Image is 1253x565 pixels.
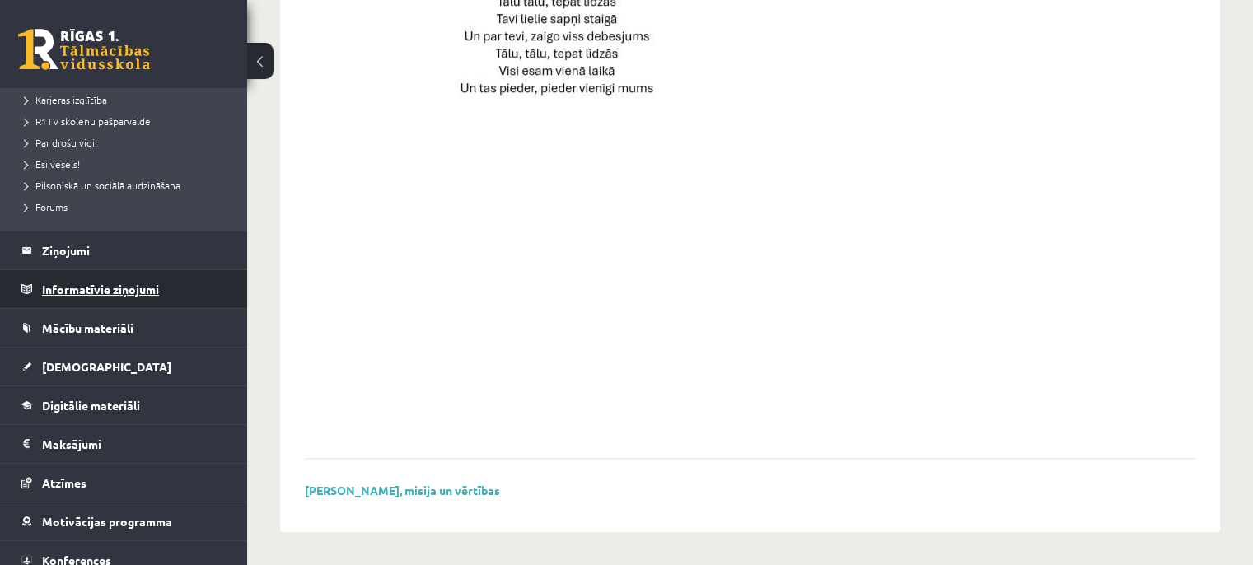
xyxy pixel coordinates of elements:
[21,231,227,269] a: Ziņojumi
[42,231,227,269] legend: Ziņojumi
[42,425,227,463] legend: Maksājumi
[305,483,500,497] a: [PERSON_NAME], misija un vērtības
[42,475,86,490] span: Atzīmes
[25,178,231,193] a: Pilsoniskā un sociālā audzināšana
[25,114,151,128] span: R1TV skolēnu pašpārvalde
[25,93,107,106] span: Karjeras izglītība
[21,464,227,502] a: Atzīmes
[21,502,227,540] a: Motivācijas programma
[42,398,140,413] span: Digitālie materiāli
[25,135,231,150] a: Par drošu vidi!
[25,92,231,107] a: Karjeras izglītība
[21,348,227,385] a: [DEMOGRAPHIC_DATA]
[42,359,171,374] span: [DEMOGRAPHIC_DATA]
[18,29,150,70] a: Rīgas 1. Tālmācības vidusskola
[21,270,227,308] a: Informatīvie ziņojumi
[21,425,227,463] a: Maksājumi
[25,136,97,149] span: Par drošu vidi!
[42,270,227,308] legend: Informatīvie ziņojumi
[25,200,68,213] span: Forums
[25,156,231,171] a: Esi vesels!
[25,179,180,192] span: Pilsoniskā un sociālā audzināšana
[25,199,231,214] a: Forums
[25,157,80,170] span: Esi vesels!
[21,309,227,347] a: Mācību materiāli
[42,514,172,529] span: Motivācijas programma
[21,386,227,424] a: Digitālie materiāli
[25,114,231,128] a: R1TV skolēnu pašpārvalde
[42,320,133,335] span: Mācību materiāli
